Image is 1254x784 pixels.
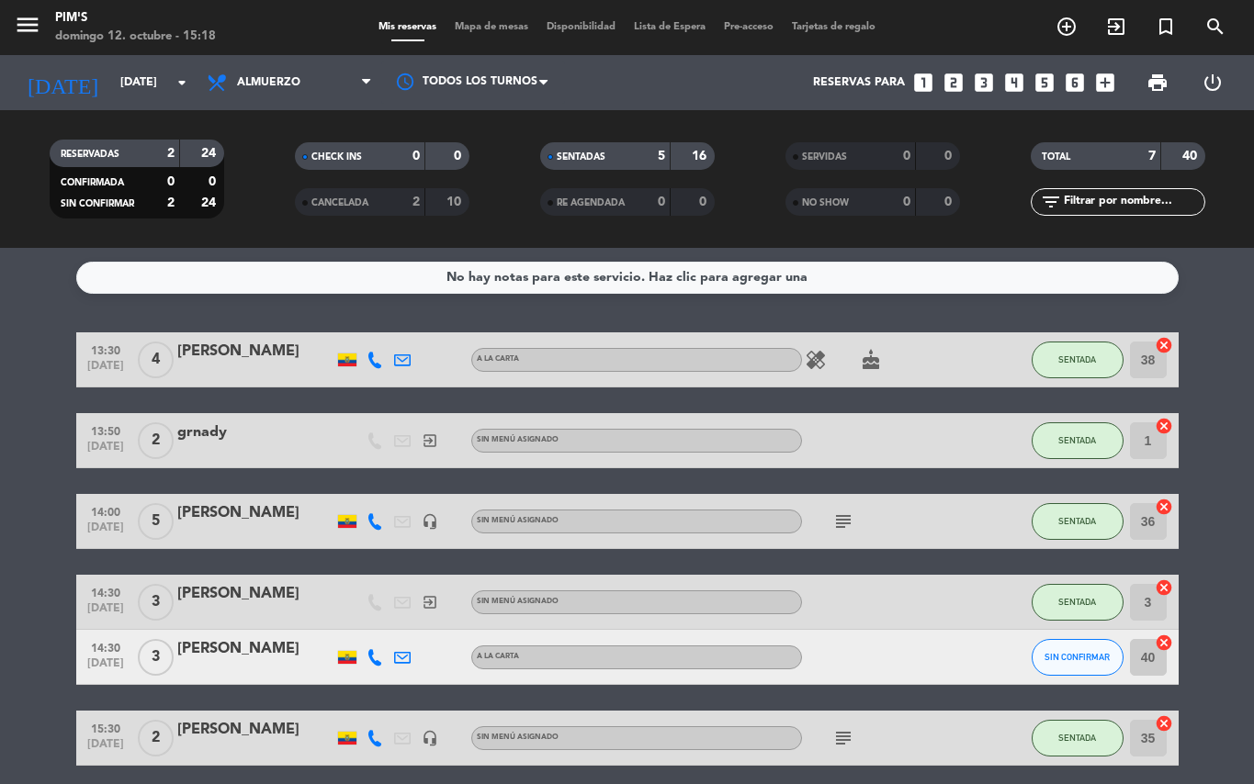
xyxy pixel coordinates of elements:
span: SENTADA [1058,435,1096,445]
span: 13:50 [83,420,129,441]
strong: 0 [209,175,220,188]
span: 4 [138,342,174,378]
strong: 0 [167,175,175,188]
i: [DATE] [14,62,111,103]
i: subject [832,510,854,532]
span: Tarjetas de regalo [783,22,885,32]
strong: 2 [167,196,175,209]
span: Sin menú asignado [477,436,559,443]
strong: 0 [412,150,420,162]
i: looks_4 [1002,71,1026,95]
div: [PERSON_NAME] [177,637,333,661]
button: SENTADA [1032,503,1124,540]
div: grnady [177,420,333,444]
i: healing [805,349,827,371]
div: LOG OUT [1185,55,1240,110]
span: SENTADA [1058,733,1096,743]
div: [PERSON_NAME] [177,718,333,742]
div: Pim's [55,9,216,28]
span: SENTADA [1058,516,1096,526]
span: Reservas para [813,76,905,89]
i: arrow_drop_down [171,72,193,94]
strong: 0 [658,196,665,208]
i: cancel [1155,417,1173,435]
span: CONFIRMADA [61,178,124,187]
span: SENTADA [1058,354,1096,364]
span: CANCELADA [311,198,368,207]
span: 13:30 [83,339,129,360]
i: cancel [1155,714,1173,733]
i: looks_two [942,71,966,95]
button: SENTADA [1032,342,1124,378]
span: 3 [138,584,174,621]
i: subject [832,727,854,749]
strong: 0 [699,196,710,208]
span: Almuerzo [237,76,300,89]
i: exit_to_app [1105,16,1127,38]
i: turned_in_not [1155,16,1177,38]
span: Pre-acceso [715,22,783,32]
i: looks_3 [972,71,996,95]
span: [DATE] [83,360,129,381]
i: power_settings_new [1202,72,1224,94]
i: cake [860,349,882,371]
div: [PERSON_NAME] [177,340,333,364]
span: Mapa de mesas [446,22,537,32]
span: Sin menú asignado [477,598,559,605]
span: 14:30 [83,636,129,657]
span: [DATE] [83,738,129,759]
span: 2 [138,720,174,756]
strong: 5 [658,150,665,162]
div: domingo 12. octubre - 15:18 [55,28,216,46]
span: 5 [138,503,174,540]
span: SENTADAS [557,152,605,162]
i: cancel [1155,498,1173,516]
strong: 2 [167,147,175,160]
span: NO SHOW [802,198,849,207]
span: SERVIDAS [802,152,847,162]
span: TOTAL [1042,152,1070,162]
input: Filtrar por nombre... [1062,192,1204,212]
button: SENTADA [1032,584,1124,621]
strong: 0 [944,150,955,162]
button: SENTADA [1032,422,1124,459]
span: 2 [138,422,174,459]
span: [DATE] [83,441,129,462]
i: looks_one [911,71,935,95]
strong: 0 [903,196,910,208]
span: print [1147,72,1169,94]
div: No hay notas para este servicio. Haz clic para agregar una [446,267,808,288]
span: Lista de Espera [625,22,715,32]
span: CHECK INS [311,152,362,162]
button: SENTADA [1032,720,1124,756]
span: A la Carta [477,355,519,363]
i: exit_to_app [422,432,438,449]
span: SENTADA [1058,597,1096,607]
strong: 7 [1148,150,1156,162]
span: Sin menú asignado [477,517,559,524]
i: headset_mic [422,513,438,530]
span: Sin menú asignado [477,734,559,741]
span: 3 [138,639,174,676]
i: cancel [1155,336,1173,354]
i: headset_mic [422,730,438,746]
strong: 2 [412,196,420,208]
strong: 16 [692,150,710,162]
span: [DATE] [83,602,129,623]
strong: 24 [201,147,220,160]
i: cancel [1155,633,1173,652]
span: RESERVADAS [61,150,119,159]
i: exit_to_app [422,594,438,610]
i: looks_5 [1033,71,1056,95]
i: cancel [1155,578,1173,597]
strong: 24 [201,196,220,209]
button: SIN CONFIRMAR [1032,639,1124,676]
button: menu [14,11,41,45]
i: looks_6 [1063,71,1087,95]
span: A la Carta [477,653,519,660]
span: 15:30 [83,717,129,738]
i: filter_list [1040,191,1062,213]
i: menu [14,11,41,39]
div: [PERSON_NAME] [177,501,333,525]
i: add_box [1093,71,1117,95]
